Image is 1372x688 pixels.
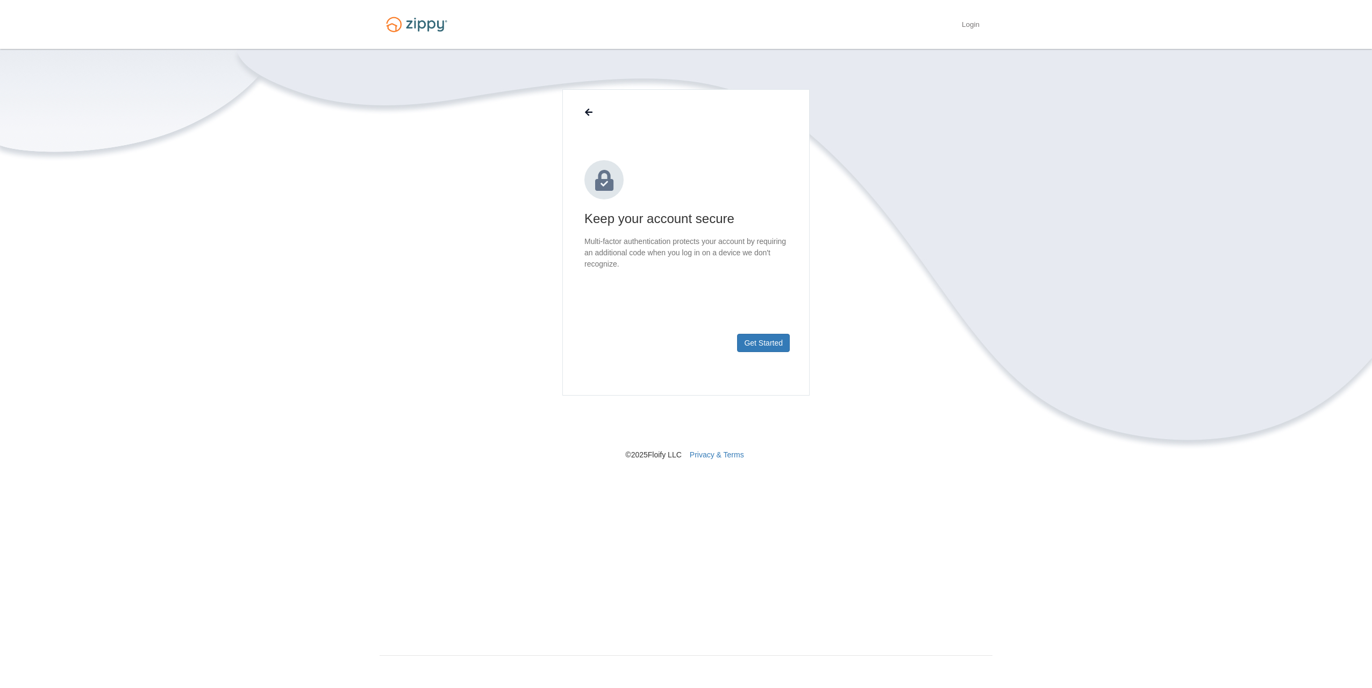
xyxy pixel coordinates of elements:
button: Get Started [737,334,790,352]
img: Logo [380,12,454,37]
h1: Keep your account secure [584,210,788,227]
p: Multi-factor authentication protects your account by requiring an additional code when you log in... [584,236,788,270]
a: Login [962,20,980,31]
a: Privacy & Terms [690,450,744,459]
nav: © 2025 Floify LLC [380,396,992,460]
